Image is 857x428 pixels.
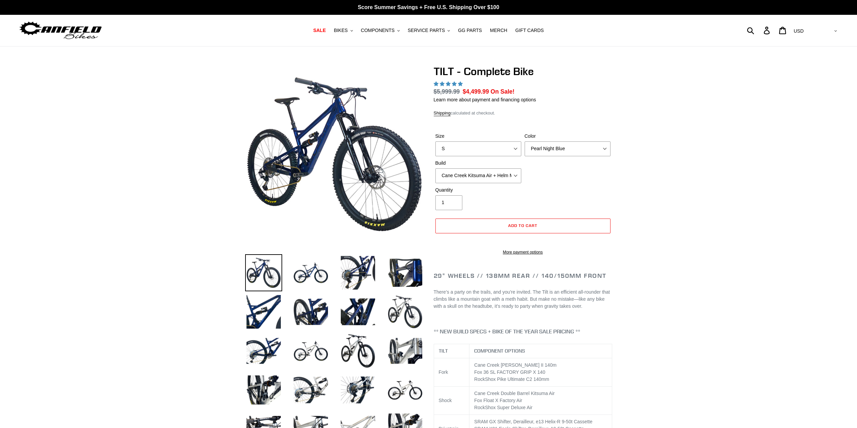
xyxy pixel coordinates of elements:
[512,26,547,35] a: GIFT CARDS
[387,293,424,330] img: Load image into Gallery viewer, TILT - Complete Bike
[487,26,510,35] a: MERCH
[458,28,482,33] span: GG PARTS
[469,387,612,415] td: Cane Creek Double Barrel Kitsuma Air Fox Float X Factory Air RockShox Super Deluxe Air
[292,293,329,330] img: Load image into Gallery viewer, TILT - Complete Bike
[490,28,507,33] span: MERCH
[361,28,395,33] span: COMPONENTS
[434,88,460,95] s: $5,999.99
[434,81,464,87] span: 5.00 stars
[245,293,282,330] img: Load image into Gallery viewer, TILT - Complete Bike
[435,160,521,167] label: Build
[339,332,376,369] img: Load image into Gallery viewer, TILT - Complete Bike
[434,97,536,102] a: Learn more about payment and financing options
[408,28,445,33] span: SERVICE PARTS
[404,26,453,35] button: SERVICE PARTS
[435,219,611,233] button: Add to cart
[339,254,376,291] img: Load image into Gallery viewer, TILT - Complete Bike
[339,371,376,408] img: Load image into Gallery viewer, TILT - Complete Bike
[469,344,612,358] th: COMPONENT OPTIONS
[387,254,424,291] img: Load image into Gallery viewer, TILT - Complete Bike
[434,387,469,415] td: Shock
[463,88,489,95] span: $4,499.99
[246,66,422,242] img: TILT - Complete Bike
[334,28,348,33] span: BIKES
[310,26,329,35] a: SALE
[245,254,282,291] img: Load image into Gallery viewer, TILT - Complete Bike
[19,20,103,41] img: Canfield Bikes
[292,332,329,369] img: Load image into Gallery viewer, TILT - Complete Bike
[245,371,282,408] img: Load image into Gallery viewer, TILT - Complete Bike
[245,332,282,369] img: Load image into Gallery viewer, TILT - Complete Bike
[469,358,612,387] td: Cane Creek [PERSON_NAME] II 140m Fox 36 SL FACTORY GRIP X 140 RockShox Pike Ultimate C2 140mm
[387,371,424,408] img: Load image into Gallery viewer, TILT - Complete Bike
[434,110,451,116] a: Shipping
[435,249,611,255] a: More payment options
[434,110,612,117] div: calculated at checkout.
[751,23,768,38] input: Search
[434,344,469,358] th: TILT
[434,358,469,387] td: Fork
[358,26,403,35] button: COMPONENTS
[330,26,356,35] button: BIKES
[339,293,376,330] img: Load image into Gallery viewer, TILT - Complete Bike
[435,187,521,194] label: Quantity
[434,65,612,78] h1: TILT - Complete Bike
[515,28,544,33] span: GIFT CARDS
[508,223,537,228] span: Add to cart
[435,133,521,140] label: Size
[313,28,326,33] span: SALE
[434,272,612,279] h2: 29" Wheels // 138mm Rear // 140/150mm Front
[292,371,329,408] img: Load image into Gallery viewer, TILT - Complete Bike
[455,26,485,35] a: GG PARTS
[434,328,612,335] h4: ** NEW BUILD SPECS + BIKE OF THE YEAR SALE PRICING **
[387,332,424,369] img: Load image into Gallery viewer, TILT - Complete Bike
[525,133,611,140] label: Color
[491,87,515,96] span: On Sale!
[292,254,329,291] img: Load image into Gallery viewer, TILT - Complete Bike
[434,289,612,310] p: There’s a party on the trails, and you’re invited. The Tilt is an efficient all-rounder that clim...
